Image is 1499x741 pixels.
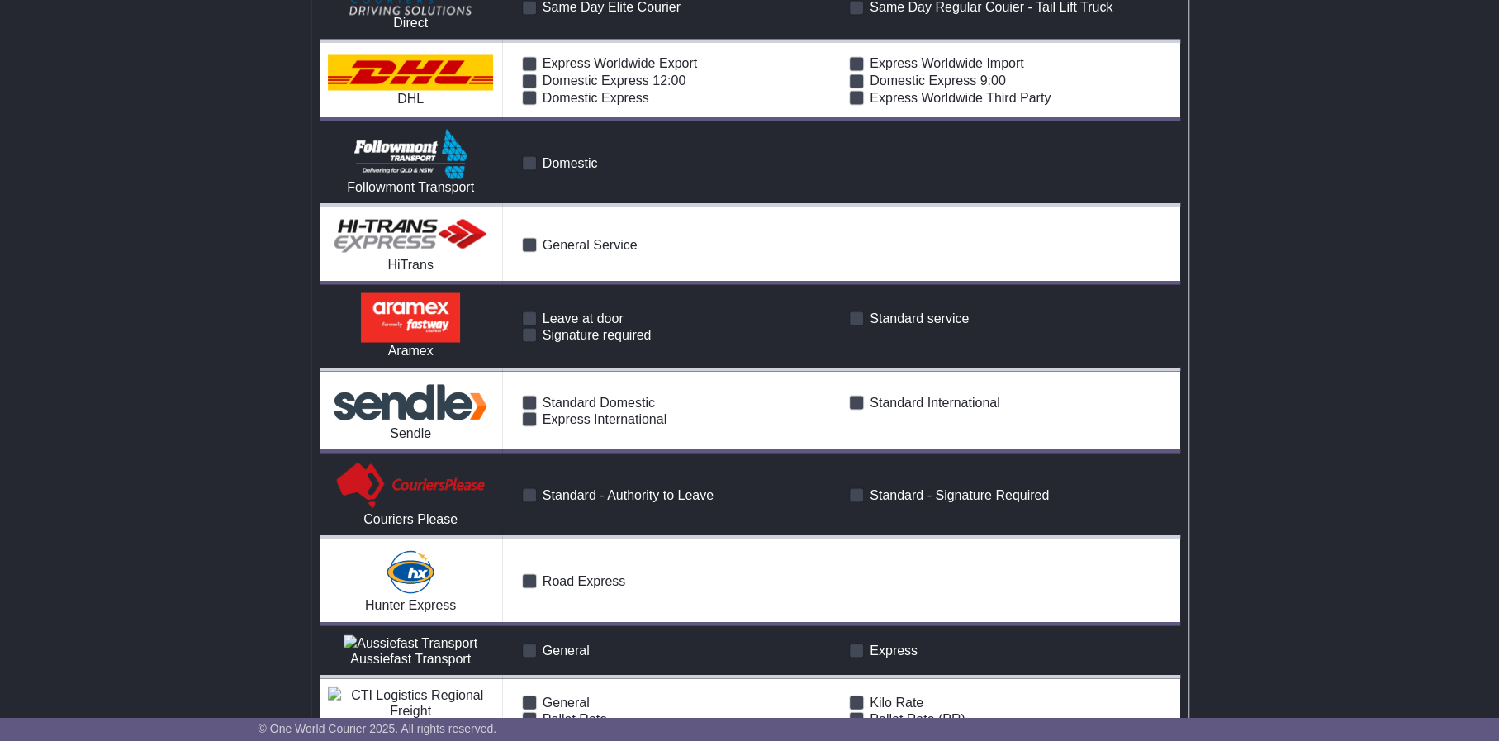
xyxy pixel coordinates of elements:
div: DHL [328,90,494,106]
img: HiTrans [328,215,493,256]
div: Aussiefast Transport [328,650,494,666]
img: CTI Logistics Regional Freight [328,686,493,718]
span: Express Worldwide Import [870,56,1023,70]
img: Hunter Express [383,547,438,596]
span: Domestic Express 12:00 [543,74,685,88]
span: General [543,643,590,657]
span: Leave at door [543,311,624,325]
img: DHL [328,54,493,90]
img: Followmont Transport [354,129,467,178]
span: Standard International [870,395,999,409]
span: © One World Courier 2025. All rights reserved. [259,722,497,735]
span: Standard Domestic [543,395,655,409]
div: Followmont Transport [328,178,494,194]
span: Express International [543,411,666,425]
span: General Service [543,237,638,251]
div: Direct [328,15,494,31]
img: Couriers Please [333,461,489,511]
span: Signature required [543,327,652,341]
span: Express [870,643,918,657]
span: Domestic [543,155,598,169]
div: Hunter Express [328,596,494,612]
span: Road Express [543,573,626,587]
div: HiTrans [328,256,494,272]
span: Pallet Rate [543,711,607,725]
span: Domestic Express [543,90,649,104]
span: Standard service [870,311,969,325]
span: General [543,695,590,709]
span: Kilo Rate [870,695,923,709]
img: Aramex [361,292,460,342]
span: Standard - Authority to Leave [543,487,714,501]
div: Aramex [328,342,494,358]
span: Standard - Signature Required [870,487,1049,501]
div: Sendle [328,425,494,440]
span: Express Worldwide Third Party [870,90,1051,104]
img: Aussiefast Transport [344,634,477,650]
img: Sendle [328,379,493,425]
div: Couriers Please [328,511,494,526]
span: Express Worldwide Export [543,56,697,70]
span: Domestic Express 9:00 [870,74,1006,88]
span: Pallet Rate (PR) [870,711,965,725]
